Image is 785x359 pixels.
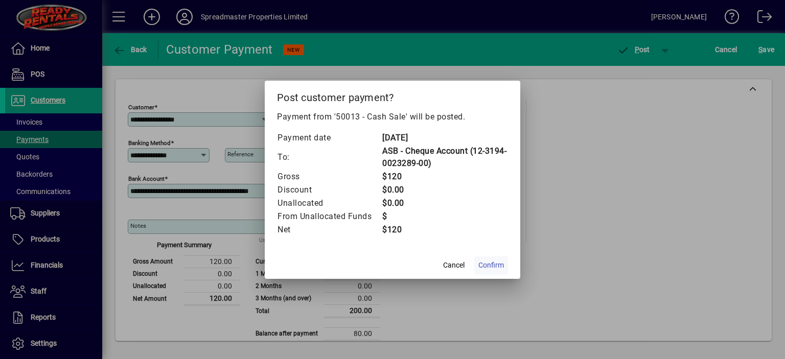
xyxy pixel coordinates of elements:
[277,170,382,183] td: Gross
[277,131,382,145] td: Payment date
[382,183,508,197] td: $0.00
[382,145,508,170] td: ASB - Cheque Account (12-3194-0023289-00)
[277,145,382,170] td: To:
[474,256,508,275] button: Confirm
[478,260,504,271] span: Confirm
[382,210,508,223] td: $
[277,197,382,210] td: Unallocated
[265,81,520,110] h2: Post customer payment?
[382,223,508,236] td: $120
[277,183,382,197] td: Discount
[277,111,508,123] p: Payment from '50013 - Cash Sale' will be posted.
[382,131,508,145] td: [DATE]
[277,223,382,236] td: Net
[382,197,508,210] td: $0.00
[277,210,382,223] td: From Unallocated Funds
[443,260,465,271] span: Cancel
[437,256,470,275] button: Cancel
[382,170,508,183] td: $120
